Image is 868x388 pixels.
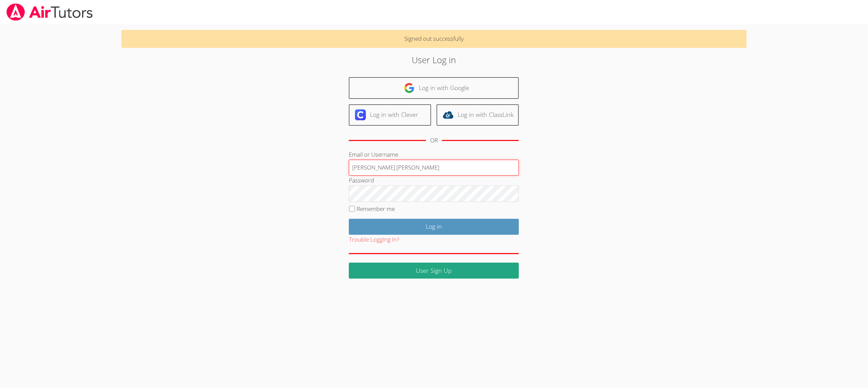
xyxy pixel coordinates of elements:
label: Password [349,176,374,184]
input: Log in [349,219,519,235]
img: classlink-logo-d6bb404cc1216ec64c9a2012d9dc4662098be43eaf13dc465df04b49fa7ab582.svg [443,109,454,120]
label: Remember me [357,205,395,213]
p: Signed out successfully [121,30,746,48]
img: airtutors_banner-c4298cdbf04f3fff15de1276eac7730deb9818008684d7c2e4769d2f7ddbe033.png [6,3,93,21]
a: Log in with ClassLink [437,104,519,126]
img: google-logo-50288ca7cdecda66e5e0955fdab243c47b7ad437acaf1139b6f446037453330a.svg [404,83,415,93]
a: Log in with Google [349,77,519,99]
label: Email or Username [349,151,398,158]
a: User Sign Up [349,263,519,279]
h2: User Log in [200,53,668,66]
button: Trouble Logging In? [349,235,399,245]
img: clever-logo-6eab21bc6e7a338710f1a6ff85c0baf02591cd810cc4098c63d3a4b26e2feb20.svg [355,109,366,120]
a: Log in with Clever [349,104,431,126]
div: OR [430,136,438,145]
